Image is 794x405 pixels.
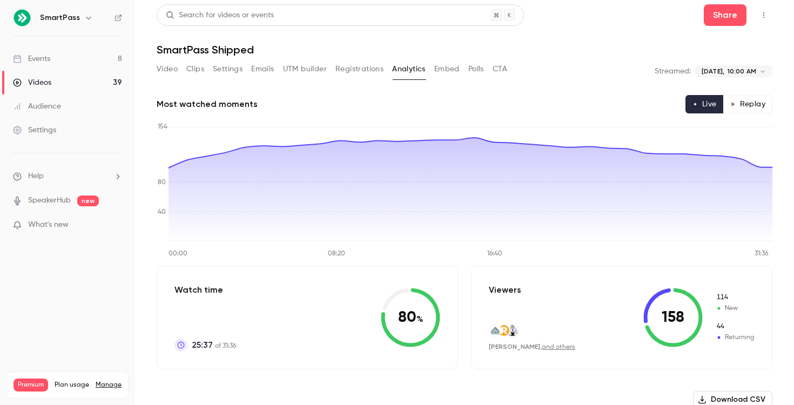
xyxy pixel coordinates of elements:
a: and others [542,344,575,350]
div: Videos [13,77,51,88]
img: lackawannaschools.org [507,325,519,336]
li: help-dropdown-opener [13,171,122,182]
iframe: Noticeable Trigger [109,220,122,230]
button: UTM builder [283,60,327,78]
button: Replay [723,95,772,113]
tspan: 00:00 [169,251,187,257]
span: Plan usage [55,381,89,389]
a: Manage [96,381,122,389]
span: new [77,195,99,206]
button: Video [157,60,178,78]
span: New [716,303,755,313]
p: Streamed: [655,66,691,77]
button: CTA [493,60,507,78]
p: of 31:36 [192,339,236,352]
button: Settings [213,60,243,78]
tspan: 16:40 [487,251,502,257]
span: New [716,293,755,302]
div: Search for videos or events [166,10,274,21]
div: Events [13,53,50,64]
img: raptortech.com [498,325,510,336]
button: Share [704,4,746,26]
button: Embed [434,60,460,78]
button: Registrations [335,60,383,78]
a: SpeakerHub [28,195,71,206]
tspan: 40 [158,209,166,215]
span: 25:37 [192,339,213,352]
div: Audience [13,101,61,112]
tspan: 80 [158,179,166,186]
button: Top Bar Actions [755,6,772,24]
span: What's new [28,219,69,231]
button: Polls [468,60,484,78]
div: Settings [13,125,56,136]
h1: SmartPass Shipped [157,43,772,56]
p: Watch time [174,283,236,296]
span: Premium [14,379,48,391]
h2: Most watched moments [157,98,258,111]
button: Emails [251,60,274,78]
span: [DATE], [702,66,724,76]
span: Returning [716,333,755,342]
p: Viewers [489,283,521,296]
span: Returning [716,322,755,332]
span: [PERSON_NAME] [489,343,540,350]
div: , [489,342,575,352]
img: theacademyk12.org [489,325,501,336]
span: Help [28,171,44,182]
button: Live [685,95,724,113]
h6: SmartPass [40,12,80,23]
span: 10:00 AM [728,66,756,76]
img: SmartPass [14,9,31,26]
tspan: 08:20 [328,251,345,257]
tspan: 31:36 [755,251,769,257]
button: Clips [186,60,204,78]
tspan: 154 [158,124,167,130]
button: Analytics [392,60,426,78]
